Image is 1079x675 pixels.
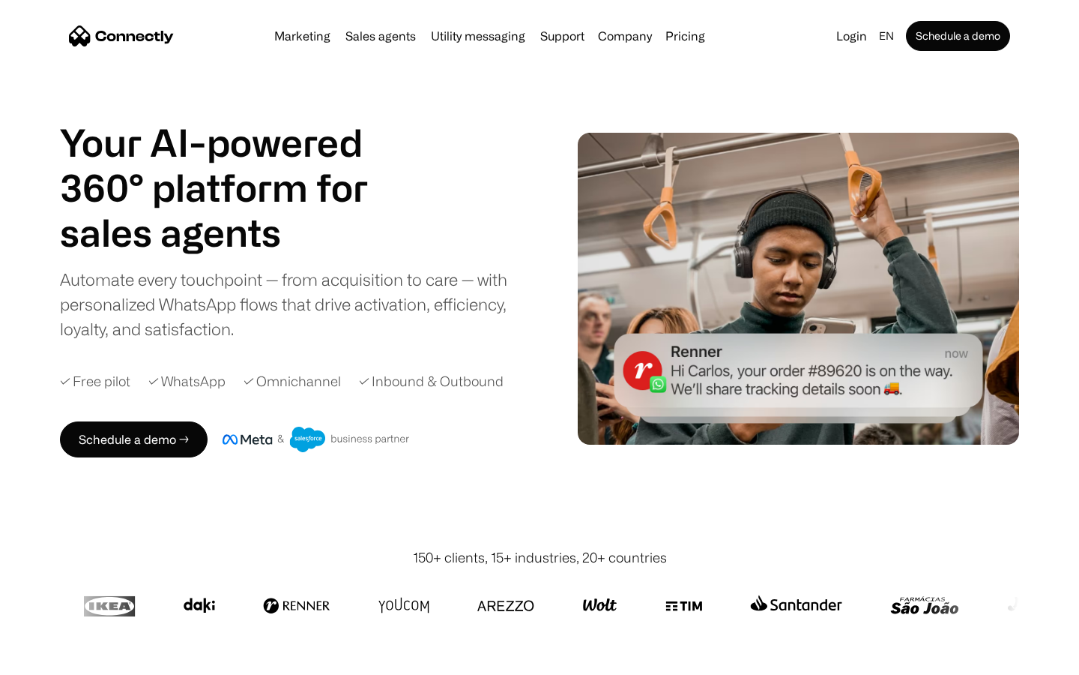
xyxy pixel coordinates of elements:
[906,21,1010,51] a: Schedule a demo
[223,427,410,452] img: Meta and Salesforce business partner badge.
[60,371,130,391] div: ✓ Free pilot
[879,25,894,46] div: en
[60,120,405,210] h1: Your AI-powered 360° platform for
[534,30,590,42] a: Support
[413,547,667,568] div: 150+ clients, 15+ industries, 20+ countries
[244,371,341,391] div: ✓ Omnichannel
[268,30,336,42] a: Marketing
[830,25,873,46] a: Login
[339,30,422,42] a: Sales agents
[60,267,532,341] div: Automate every touchpoint — from acquisition to care — with personalized WhatsApp flows that driv...
[15,647,90,670] aside: Language selected: English
[148,371,226,391] div: ✓ WhatsApp
[60,210,405,255] h1: sales agents
[60,421,208,457] a: Schedule a demo →
[359,371,504,391] div: ✓ Inbound & Outbound
[659,30,711,42] a: Pricing
[425,30,531,42] a: Utility messaging
[30,649,90,670] ul: Language list
[598,25,652,46] div: Company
